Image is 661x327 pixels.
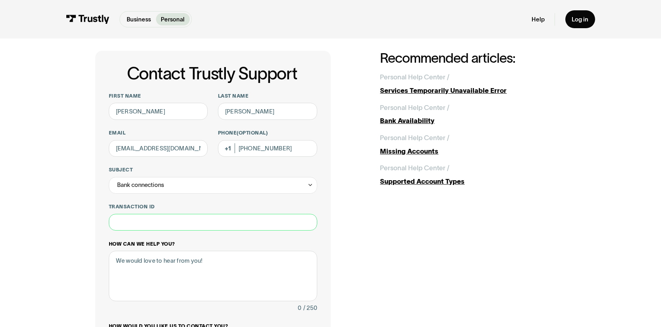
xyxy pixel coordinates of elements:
[237,130,268,136] span: (Optional)
[218,93,317,100] label: Last name
[66,15,110,24] img: Trustly Logo
[109,167,317,173] label: Subject
[380,51,566,65] h2: Recommended articles:
[380,72,566,96] a: Personal Help Center /Services Temporarily Unavailable Error
[218,140,317,157] input: (555) 555-5555
[109,93,208,100] label: First name
[380,103,566,126] a: Personal Help Center /Bank Availability
[109,140,208,157] input: alex@mail.com
[156,13,190,25] a: Personal
[117,180,164,190] div: Bank connections
[380,72,449,82] div: Personal Help Center /
[380,133,566,156] a: Personal Help Center /Missing Accounts
[107,64,317,83] h1: Contact Trustly Support
[380,103,449,113] div: Personal Help Center /
[109,241,317,248] label: How can we help you?
[565,10,595,28] a: Log in
[532,15,545,23] a: Help
[127,15,151,24] p: Business
[380,146,566,156] div: Missing Accounts
[380,116,566,126] div: Bank Availability
[380,86,566,96] div: Services Temporarily Unavailable Error
[572,15,588,23] div: Log in
[303,303,317,313] div: / 250
[121,13,156,25] a: Business
[380,177,566,187] div: Supported Account Types
[380,163,566,187] a: Personal Help Center /Supported Account Types
[161,15,185,24] p: Personal
[380,133,449,143] div: Personal Help Center /
[109,130,208,137] label: Email
[218,103,317,119] input: Howard
[298,303,301,313] div: 0
[218,130,317,137] label: Phone
[109,103,208,119] input: Alex
[109,177,317,194] div: Bank connections
[380,163,449,173] div: Personal Help Center /
[109,204,317,210] label: Transaction ID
